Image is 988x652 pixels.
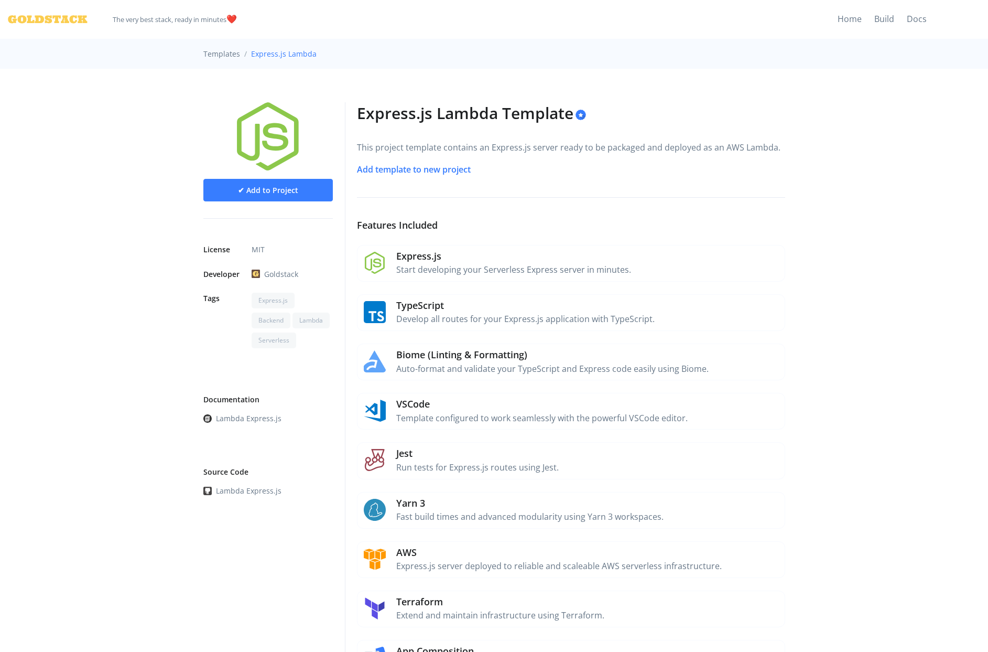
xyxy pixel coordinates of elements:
span: Biome (Linting & Formatting) [396,348,527,361]
dd: MIT [244,244,341,255]
img: Feature Icon [364,597,386,619]
a: Goldstack [252,269,298,279]
dt: Tags [196,293,244,357]
h2: Express.js Lambda Template [357,102,785,124]
span: Jest [396,447,412,459]
img: Feature Icon [364,301,386,323]
a: Lambda Express.js [203,481,333,501]
span: AWS [396,546,417,559]
p: Start developing your Serverless Express server in minutes. [396,263,780,277]
h1: Source Code [203,467,333,477]
p: Auto-format and validate your TypeScript and Express code easily using Biome. [396,362,780,376]
h1: Documentation [203,394,333,405]
img: svg%3e [203,414,212,423]
a: Feature IconJestRun tests for Express.js routes using Jest. [357,442,785,479]
img: Feature Icon [364,350,386,372]
p: Develop all routes for your Express.js application with TypeScript. [396,313,780,326]
p: Run tests for Express.js routes using Jest. [396,461,780,475]
dt: Developer [196,269,244,284]
img: Top Template [576,110,586,120]
img: Feature Icon [364,449,386,471]
span: ️❤️ [113,8,237,30]
img: Feature Icon [364,548,386,570]
a: Feature IconYarn 3Fast build times and advanced modularity using Yarn 3 workspaces. [357,492,785,529]
iframe: GitHub Star Goldstack [933,13,980,24]
a: Feature IconTypeScriptDevelop all routes for your Express.js application with TypeScript. [357,294,785,331]
nav: breadcrumb [203,48,317,60]
a: Feature IconExpress.jsStart developing your Serverless Express server in minutes. [357,245,785,282]
span: Terraform [396,595,443,608]
h4: Features Included [357,219,785,232]
img: Feature Icon [364,400,386,422]
small: The very best stack, ready in minutes [113,15,226,24]
a: Goldstack Logo [8,8,79,30]
img: svg%3e [203,487,212,495]
span: Yarn 3 [396,497,425,509]
p: Extend and maintain infrastructure using Terraform. [396,609,780,623]
p: Template configured to work seamlessly with the powerful VSCode editor. [396,412,780,425]
img: Template Icon [234,102,302,170]
a: Lambda Express.js [203,409,333,429]
p: Express.js server deployed to reliable and scaleable AWS serverless infrastructure. [396,560,780,573]
a: Add template to new project [357,164,471,175]
span: Express.js [396,250,441,262]
li: Templates [203,48,240,60]
img: Feature Icon [364,252,386,274]
p: This project template contains an Express.js server ready to be packaged and deployed as an AWS L... [357,141,785,155]
dt: License [196,244,244,260]
a: Feature IconBiome (Linting & Formatting)Auto-format and validate your TypeScript and Express code... [357,344,785,380]
img: Feature Icon [364,499,386,521]
p: Fast build times and advanced modularity using Yarn 3 workspaces. [396,510,780,524]
a: Feature IconAWSExpress.js server deployed to reliable and scaleable AWS serverless infrastructure. [357,541,785,578]
a: Feature IconVSCodeTemplate configured to work seamlessly with the powerful VSCode editor. [357,393,785,430]
img: goldstack_icon.png [252,270,260,278]
span: TypeScript [396,299,444,312]
a: ✔ Add to Project [203,179,333,201]
a: Express.js Lambda [251,48,317,60]
a: Feature IconTerraformExtend and maintain infrastructure using Terraform. [357,591,785,627]
span: VSCode [396,398,430,410]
